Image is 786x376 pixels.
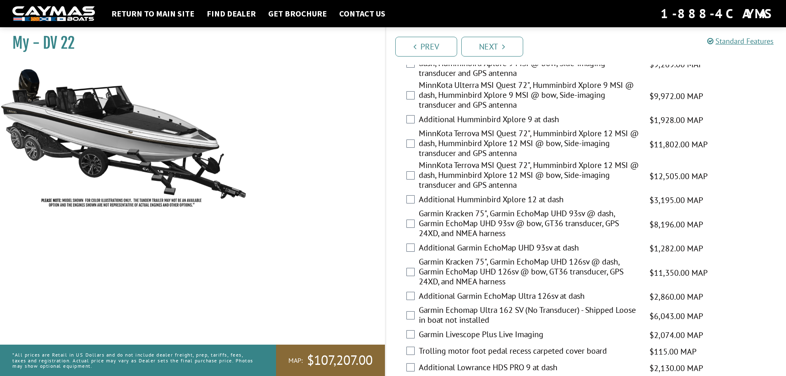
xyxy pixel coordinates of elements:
a: MAP:$107,207.00 [276,345,385,376]
span: $12,505.00 MAP [649,170,708,182]
span: $115.00 MAP [649,345,696,358]
label: MinnKota Ulterra MSI Quest 72", Humminbird Xplore 9 MSI @ dash, Humminbird Xplore 9 MSI @ bow, Si... [419,80,639,112]
span: $2,130.00 MAP [649,362,703,374]
a: Find Dealer [203,8,260,19]
span: $2,074.00 MAP [649,329,703,341]
h1: My - DV 22 [12,34,364,52]
a: Contact Us [335,8,389,19]
label: Additional Lowrance HDS PRO 9 at dash [419,362,639,374]
span: $11,350.00 MAP [649,267,708,279]
p: *All prices are Retail in US Dollars and do not include dealer freight, prep, tariffs, fees, taxe... [12,348,257,373]
a: Get Brochure [264,8,331,19]
label: Trolling motor foot pedal recess carpeted cover board [419,346,639,358]
label: Garmin Livescope Plus Live Imaging [419,329,639,341]
span: $9,972.00 MAP [649,90,703,102]
label: Additional Garmin EchoMap UHD 93sv at dash [419,243,639,255]
span: $1,282.00 MAP [649,242,703,255]
div: 1-888-4CAYMAS [661,5,774,23]
span: MAP: [288,356,303,365]
a: Prev [395,37,457,57]
img: white-logo-c9c8dbefe5ff5ceceb0f0178aa75bf4bb51f6bca0971e226c86eb53dfe498488.png [12,6,95,21]
label: Garmin Kracken 75", Garmin EchoMap UHD 93sv @ dash, Garmin EchoMap UHD 93sv @ bow, GT36 transduce... [419,208,639,240]
label: MinnKota Terrova MSI Quest 72", Humminbird Xplore 12 MSI @ dash, Humminbird Xplore 12 MSI @ bow, ... [419,128,639,160]
span: $8,196.00 MAP [649,218,703,231]
label: Additional Humminbird Xplore 9 at dash [419,114,639,126]
span: $6,043.00 MAP [649,310,703,322]
span: $3,195.00 MAP [649,194,703,206]
a: Return to main site [107,8,198,19]
span: $11,802.00 MAP [649,138,708,151]
a: Next [461,37,523,57]
a: Standard Features [707,36,774,46]
label: Additional Garmin EchoMap Ultra 126sv at dash [419,291,639,303]
label: Garmin Kracken 75", Garmin EchoMap UHD 126sv @ dash, Garmin EchoMap UHD 126sv @ bow, GT36 transdu... [419,257,639,289]
span: $2,860.00 MAP [649,291,703,303]
label: Additional Humminbird Xplore 12 at dash [419,194,639,206]
label: MinnKota Terrova MSI Quest 72", Humminbird Xplore 12 MSI @ dash, Humminbird Xplore 12 MSI @ bow, ... [419,160,639,192]
label: Garmin Echomap Ultra 162 SV (No Transducer) - Shipped Loose in boat not installed [419,305,639,327]
span: $1,928.00 MAP [649,114,703,126]
span: $107,207.00 [307,352,373,369]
